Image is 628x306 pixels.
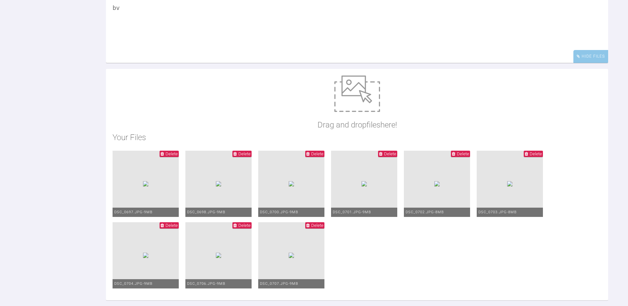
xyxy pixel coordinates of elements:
img: c459bef8-070d-4b85-a20c-af6c5f312d43 [216,181,221,186]
span: Delete [384,151,396,156]
img: 68725b78-74e6-4a77-804a-6eafd39c70d8 [216,253,221,258]
img: f661e921-2220-41b7-9189-be6c417da41a [143,181,148,186]
span: DSC_0706.JPG - 9MB [187,281,225,286]
img: f5d45cd8-eab1-48fc-bcce-3a41466ae3d4 [143,253,148,258]
div: Hide Files [573,50,608,63]
img: d929bf68-fdc9-41c8-baa9-db220dc4dc0a [507,181,512,186]
span: DSC_0701.JPG - 9MB [333,210,371,214]
span: Delete [311,223,323,228]
span: Delete [166,223,178,228]
span: Delete [166,151,178,156]
span: DSC_0698.JPG - 9MB [187,210,225,214]
span: Delete [238,223,251,228]
span: DSC_0703.JPG - 8MB [478,210,517,214]
img: 1d02f86f-ee04-40ac-a979-fc268a440659 [289,181,294,186]
span: Delete [457,151,469,156]
span: DSC_0707.JPG - 9MB [260,281,298,286]
span: Delete [311,151,323,156]
p: Drag and drop files here! [317,119,397,131]
span: Delete [530,151,542,156]
span: Delete [238,151,251,156]
span: DSC_0704.JPG - 9MB [114,281,153,286]
h2: Your Files [113,131,602,144]
img: 2ec3a860-2301-4f38-bf91-41db3e7d8caf [434,181,440,186]
img: 494cff80-1d7c-4457-999f-6af4a0191ec8 [362,181,367,186]
span: DSC_0697.JPG - 9MB [114,210,153,214]
span: DSC_0700.JPG - 9MB [260,210,298,214]
img: 2961e202-ec88-4390-b39a-554c043e7d40 [289,253,294,258]
span: DSC_0702.JPG - 8MB [406,210,444,214]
